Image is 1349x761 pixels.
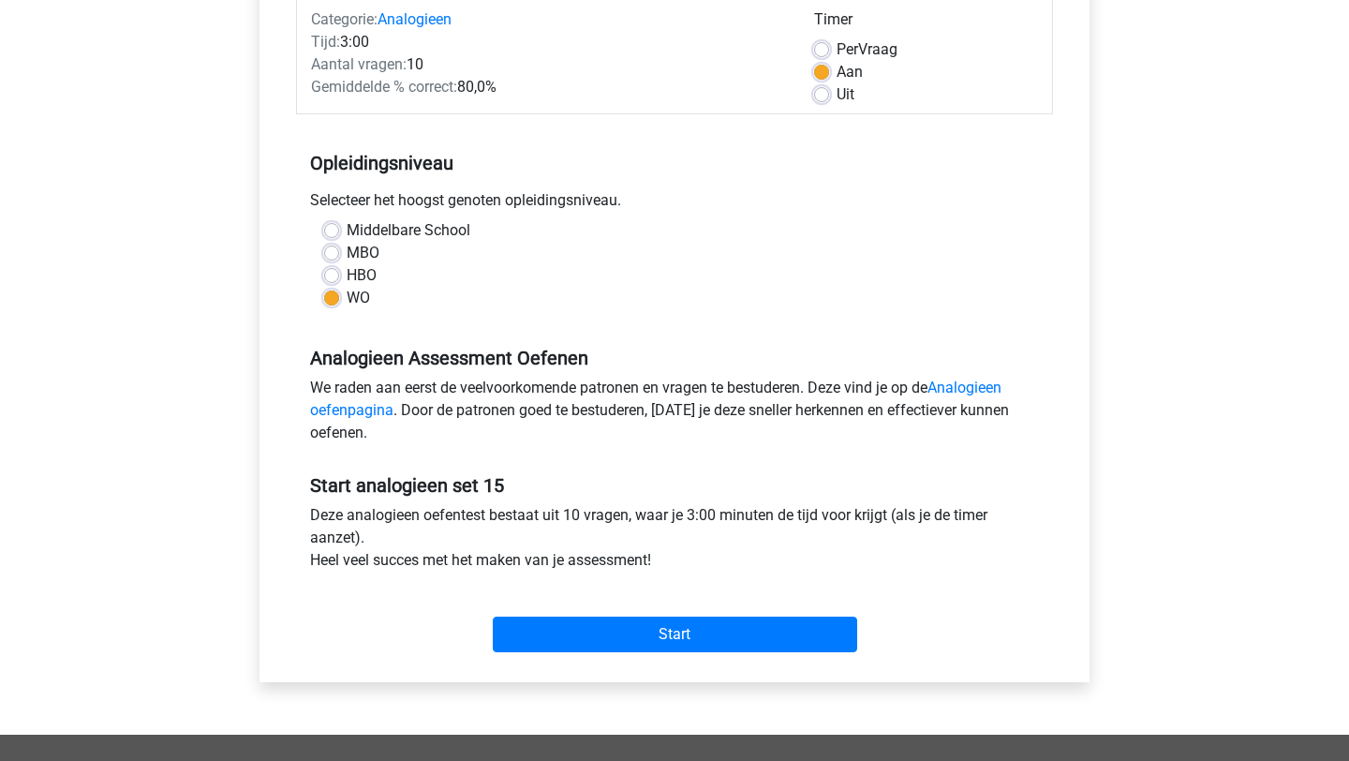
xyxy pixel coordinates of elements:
span: Per [837,40,858,58]
label: Aan [837,61,863,83]
div: 3:00 [297,31,800,53]
label: Vraag [837,38,897,61]
h5: Analogieen Assessment Oefenen [310,347,1039,369]
div: Selecteer het hoogst genoten opleidingsniveau. [296,189,1053,219]
span: Categorie: [311,10,378,28]
div: 80,0% [297,76,800,98]
div: We raden aan eerst de veelvoorkomende patronen en vragen te bestuderen. Deze vind je op de . Door... [296,377,1053,452]
label: Uit [837,83,854,106]
input: Start [493,617,857,652]
label: MBO [347,242,379,264]
span: Aantal vragen: [311,55,407,73]
span: Gemiddelde % correct: [311,78,457,96]
label: HBO [347,264,377,287]
span: Tijd: [311,33,340,51]
h5: Opleidingsniveau [310,144,1039,182]
div: 10 [297,53,800,76]
h5: Start analogieen set 15 [310,474,1039,497]
a: Analogieen [378,10,452,28]
div: Timer [814,8,1038,38]
div: Deze analogieen oefentest bestaat uit 10 vragen, waar je 3:00 minuten de tijd voor krijgt (als je... [296,504,1053,579]
label: WO [347,287,370,309]
label: Middelbare School [347,219,470,242]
